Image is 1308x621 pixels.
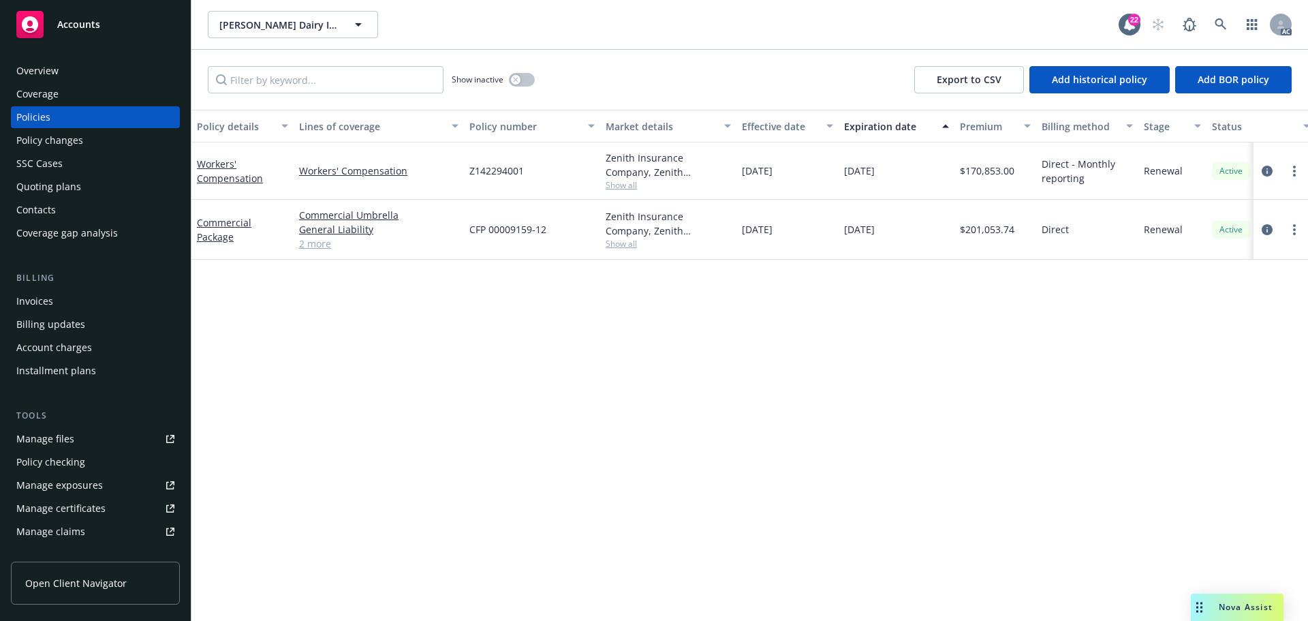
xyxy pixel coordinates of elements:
span: $170,853.00 [960,164,1014,178]
div: Manage claims [16,521,85,543]
a: SSC Cases [11,153,180,175]
div: Invoices [16,290,53,312]
span: Open Client Navigator [25,576,127,590]
div: Account charges [16,337,92,359]
div: SSC Cases [16,153,63,175]
a: Installment plans [11,360,180,382]
div: Premium [960,119,1016,134]
div: Manage BORs [16,544,80,566]
button: Nova Assist [1191,594,1283,621]
span: Nova Assist [1219,601,1273,613]
a: Coverage [11,83,180,105]
span: [DATE] [844,222,875,237]
div: Lines of coverage [299,119,443,134]
button: Billing method [1036,110,1138,142]
a: Manage claims [11,521,180,543]
span: Renewal [1144,164,1183,178]
div: Policy details [197,119,273,134]
div: Market details [606,119,716,134]
a: Workers' Compensation [299,164,458,178]
div: Drag to move [1191,594,1208,621]
a: Policies [11,106,180,128]
div: Billing method [1042,119,1118,134]
button: Lines of coverage [294,110,464,142]
span: Accounts [57,19,100,30]
a: Switch app [1239,11,1266,38]
button: Add historical policy [1029,66,1170,93]
div: 22 [1128,14,1140,26]
div: Effective date [742,119,818,134]
span: Add historical policy [1052,73,1147,86]
a: Start snowing [1144,11,1172,38]
button: Export to CSV [914,66,1024,93]
span: Export to CSV [937,73,1001,86]
a: Accounts [11,5,180,44]
a: General Liability [299,222,458,237]
div: Tools [11,409,180,423]
button: Policy number [464,110,600,142]
span: Show all [606,179,731,191]
span: Z142294001 [469,164,524,178]
button: Add BOR policy [1175,66,1292,93]
span: [PERSON_NAME] Dairy Inc [219,18,337,32]
input: Filter by keyword... [208,66,443,93]
span: Renewal [1144,222,1183,237]
div: Policy number [469,119,580,134]
a: Contacts [11,199,180,221]
span: Direct - Monthly reporting [1042,157,1133,185]
button: Stage [1138,110,1206,142]
span: Add BOR policy [1198,73,1269,86]
a: Policy checking [11,451,180,473]
span: Direct [1042,222,1069,237]
span: Active [1217,165,1245,177]
div: Stage [1144,119,1186,134]
a: Manage certificates [11,498,180,519]
button: Premium [954,110,1036,142]
div: Status [1212,119,1295,134]
a: 2 more [299,237,458,251]
div: Coverage gap analysis [16,222,118,244]
a: Account charges [11,337,180,359]
div: Zenith Insurance Company, Zenith ([GEOGRAPHIC_DATA]) [606,209,731,238]
span: $201,053.74 [960,222,1014,237]
span: [DATE] [742,164,773,178]
a: Invoices [11,290,180,312]
div: Manage exposures [16,474,103,496]
div: Contacts [16,199,56,221]
a: more [1286,222,1303,238]
a: Manage BORs [11,544,180,566]
a: Commercial Package [197,216,251,243]
a: Manage exposures [11,474,180,496]
a: circleInformation [1259,163,1275,179]
div: Policy changes [16,130,83,151]
span: [DATE] [742,222,773,237]
div: Coverage [16,83,59,105]
span: Show all [606,238,731,249]
a: Billing updates [11,314,180,335]
button: Expiration date [839,110,954,142]
a: Workers' Compensation [197,157,263,185]
div: Policies [16,106,50,128]
a: Policy changes [11,130,180,151]
button: Effective date [736,110,839,142]
a: Quoting plans [11,176,180,198]
div: Manage certificates [16,498,106,519]
span: Active [1217,224,1245,236]
div: Manage files [16,428,74,450]
span: CFP 00009159-12 [469,222,546,237]
a: Commercial Umbrella [299,208,458,222]
div: Installment plans [16,360,96,382]
span: Show inactive [452,74,503,85]
a: Overview [11,60,180,82]
div: Billing [11,271,180,285]
button: Market details [600,110,736,142]
button: [PERSON_NAME] Dairy Inc [208,11,378,38]
div: Billing updates [16,314,85,335]
div: Zenith Insurance Company, Zenith ([GEOGRAPHIC_DATA]) [606,151,731,179]
a: Search [1207,11,1234,38]
div: Overview [16,60,59,82]
a: Manage files [11,428,180,450]
a: Coverage gap analysis [11,222,180,244]
div: Quoting plans [16,176,81,198]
